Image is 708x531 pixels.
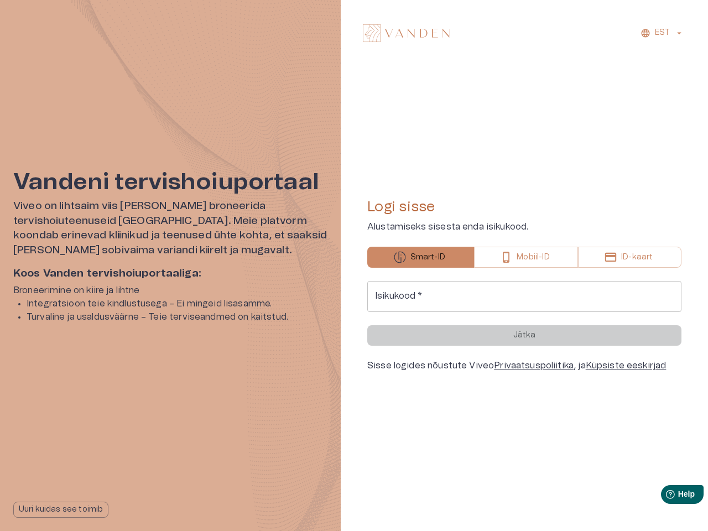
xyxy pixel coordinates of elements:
[474,247,579,268] button: Mobiil-ID
[13,502,108,518] button: Uuri kuidas see toimib
[363,24,450,42] img: Vanden logo
[655,27,670,39] p: EST
[578,247,681,268] button: ID-kaart
[367,198,681,216] h4: Logi sisse
[622,481,708,512] iframe: Help widget launcher
[621,252,653,263] p: ID-kaart
[367,359,681,372] div: Sisse logides nõustute Viveo , ja
[367,220,681,233] p: Alustamiseks sisesta enda isikukood.
[586,361,667,370] a: Küpsiste eeskirjad
[494,361,574,370] a: Privaatsuspoliitika
[639,25,686,41] button: EST
[19,504,103,516] p: Uuri kuidas see toimib
[517,252,549,263] p: Mobiil-ID
[410,252,445,263] p: Smart-ID
[367,247,474,268] button: Smart-ID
